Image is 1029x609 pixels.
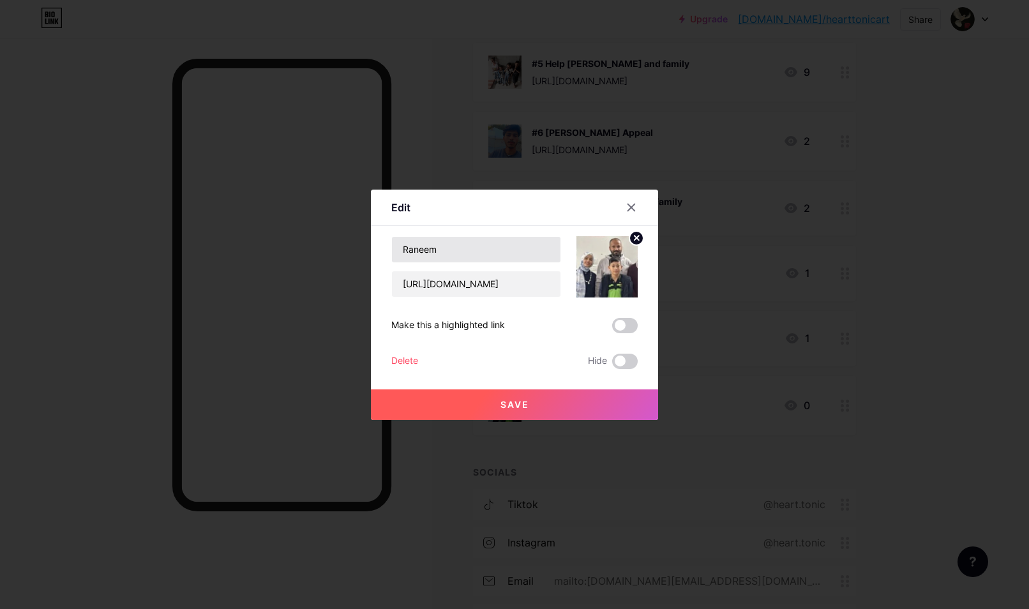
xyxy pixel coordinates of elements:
[391,200,410,215] div: Edit
[371,389,658,420] button: Save
[392,237,560,262] input: Title
[391,354,418,369] div: Delete
[392,271,560,297] input: URL
[588,354,607,369] span: Hide
[391,318,505,333] div: Make this a highlighted link
[500,399,529,410] span: Save
[576,236,638,297] img: link_thumbnail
